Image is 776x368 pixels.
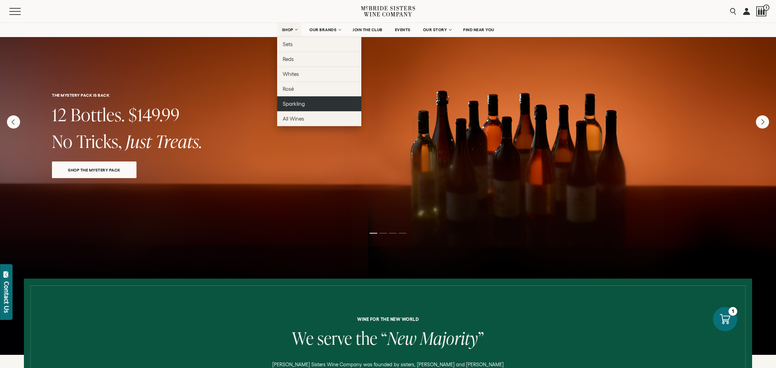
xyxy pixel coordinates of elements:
[277,67,361,81] a: Whites
[283,101,305,107] span: Sparkling
[7,115,20,129] button: Previous
[309,27,336,32] span: OUR BRANDS
[133,317,643,322] h6: Wine for the new world
[52,161,136,178] a: SHOP THE MYSTERY PACK
[317,326,352,350] span: serve
[277,52,361,67] a: Reds
[283,71,299,77] span: Whites
[423,27,447,32] span: OUR STORY
[283,56,294,62] span: Reds
[52,103,67,126] span: 12
[9,8,34,15] button: Mobile Menu Trigger
[463,27,494,32] span: FIND NEAR YOU
[52,129,73,153] span: No
[353,27,382,32] span: JOIN THE CLUB
[459,23,499,37] a: FIND NEAR YOU
[283,116,304,122] span: All Wines
[356,326,378,350] span: the
[729,307,737,316] div: 1
[3,281,10,313] div: Contact Us
[387,326,416,350] span: New
[763,5,769,11] span: 1
[381,326,387,350] span: “
[52,93,724,97] h6: THE MYSTERY PACK IS BACK
[348,23,387,37] a: JOIN THE CLUB
[277,96,361,111] a: Sparkling
[277,23,301,37] a: SHOP
[129,103,180,126] span: $149.99
[305,23,345,37] a: OUR BRANDS
[292,326,314,350] span: We
[420,326,478,350] span: Majority
[56,166,133,174] span: SHOP THE MYSTERY PACK
[126,129,152,153] span: Just
[71,103,125,126] span: Bottles.
[418,23,456,37] a: OUR STORY
[277,37,361,52] a: Sets
[478,326,484,350] span: ”
[756,115,769,129] button: Next
[77,129,122,153] span: Tricks,
[282,27,293,32] span: SHOP
[395,27,411,32] span: EVENTS
[277,81,361,96] a: Rosé
[283,41,293,47] span: Sets
[283,86,294,92] span: Rosé
[277,111,361,126] a: All Wines
[390,23,415,37] a: EVENTS
[156,129,202,153] span: Treats.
